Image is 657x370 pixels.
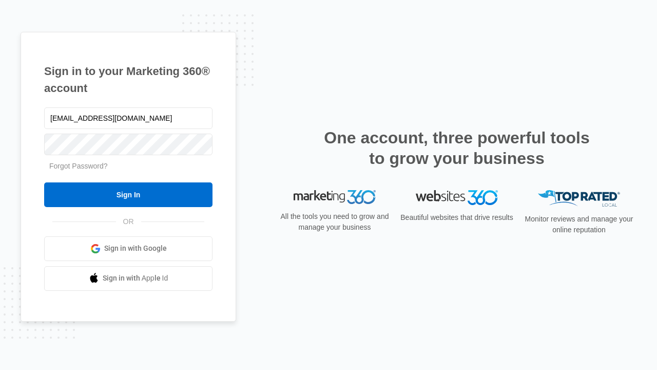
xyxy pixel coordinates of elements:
[44,236,212,261] a: Sign in with Google
[399,212,514,223] p: Beautiful websites that drive results
[44,107,212,129] input: Email
[44,266,212,291] a: Sign in with Apple Id
[538,190,620,207] img: Top Rated Local
[49,162,108,170] a: Forgot Password?
[44,63,212,97] h1: Sign in to your Marketing 360® account
[416,190,498,205] img: Websites 360
[103,273,168,284] span: Sign in with Apple Id
[44,182,212,207] input: Sign In
[104,243,167,254] span: Sign in with Google
[116,216,141,227] span: OR
[321,127,593,169] h2: One account, three powerful tools to grow your business
[294,190,376,205] img: Marketing 360
[277,211,392,233] p: All the tools you need to grow and manage your business
[521,214,636,235] p: Monitor reviews and manage your online reputation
